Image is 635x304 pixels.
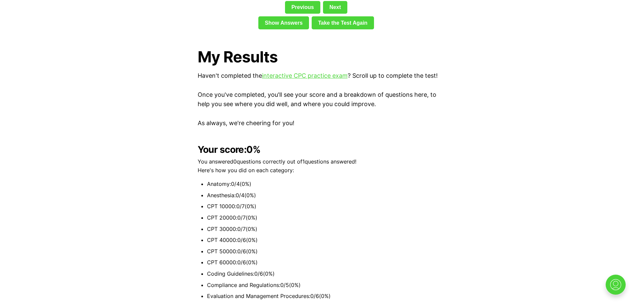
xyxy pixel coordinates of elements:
li: CPT 20000 : 0 / 7 ( 0 %) [207,214,438,222]
p: As always, we're cheering for you! [198,118,438,128]
p: Once you've completed, you'll see your score and a breakdown of questions here, to help you see w... [198,90,438,109]
li: Evaluation and Management Procedures : 0 / 6 ( 0 %) [207,292,438,301]
p: Haven't completed the ? Scroll up to complete the test! [198,71,438,81]
p: Here's how you did on each category: [198,166,438,175]
p: You answered 0 questions correctly out of 1 questions answered! [198,158,438,166]
b: 0 % [246,144,260,155]
h2: Your score: [198,144,438,155]
a: Take the Test Again [312,16,374,29]
li: CPT 60000 : 0 / 6 ( 0 %) [207,258,438,267]
a: Previous [285,1,320,14]
li: Anesthesia : 0 / 4 ( 0 %) [207,191,438,200]
h1: My Results [198,48,438,66]
a: Show Answers [258,16,309,29]
a: interactive CPC practice exam [262,72,348,79]
li: CPT 50000 : 0 / 6 ( 0 %) [207,247,438,256]
li: Anatomy : 0 / 4 ( 0 %) [207,180,438,189]
li: CPT 10000 : 0 / 7 ( 0 %) [207,202,438,211]
li: Compliance and Regulations : 0 / 5 ( 0 %) [207,281,438,290]
a: Next [323,1,347,14]
li: CPT 40000 : 0 / 6 ( 0 %) [207,236,438,245]
iframe: portal-trigger [600,271,635,304]
li: CPT 30000 : 0 / 7 ( 0 %) [207,225,438,234]
li: Coding Guidelines : 0 / 6 ( 0 %) [207,270,438,278]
